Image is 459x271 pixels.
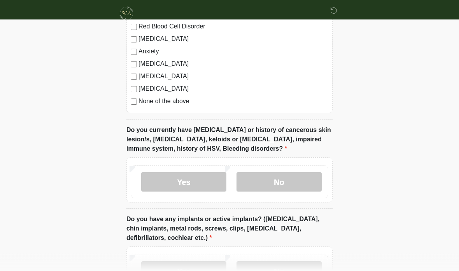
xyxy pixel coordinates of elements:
input: Red Blood Cell Disorder [131,24,137,30]
label: No [237,172,322,192]
img: Skinchic Dallas Logo [119,6,134,21]
label: [MEDICAL_DATA] [138,72,328,81]
label: [MEDICAL_DATA] [138,60,328,69]
label: Do you have any implants or active implants? ([MEDICAL_DATA], chin implants, metal rods, screws, ... [126,215,333,243]
input: [MEDICAL_DATA] [131,62,137,68]
input: Anxiety [131,49,137,55]
input: [MEDICAL_DATA] [131,86,137,93]
input: None of the above [131,99,137,105]
label: [MEDICAL_DATA] [138,84,328,94]
input: [MEDICAL_DATA] [131,37,137,43]
input: [MEDICAL_DATA] [131,74,137,80]
label: Do you currently have [MEDICAL_DATA] or history of cancerous skin lesion/s, [MEDICAL_DATA], keloi... [126,126,333,154]
label: None of the above [138,97,328,106]
label: [MEDICAL_DATA] [138,35,328,44]
label: Anxiety [138,47,328,56]
label: Yes [141,172,226,192]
